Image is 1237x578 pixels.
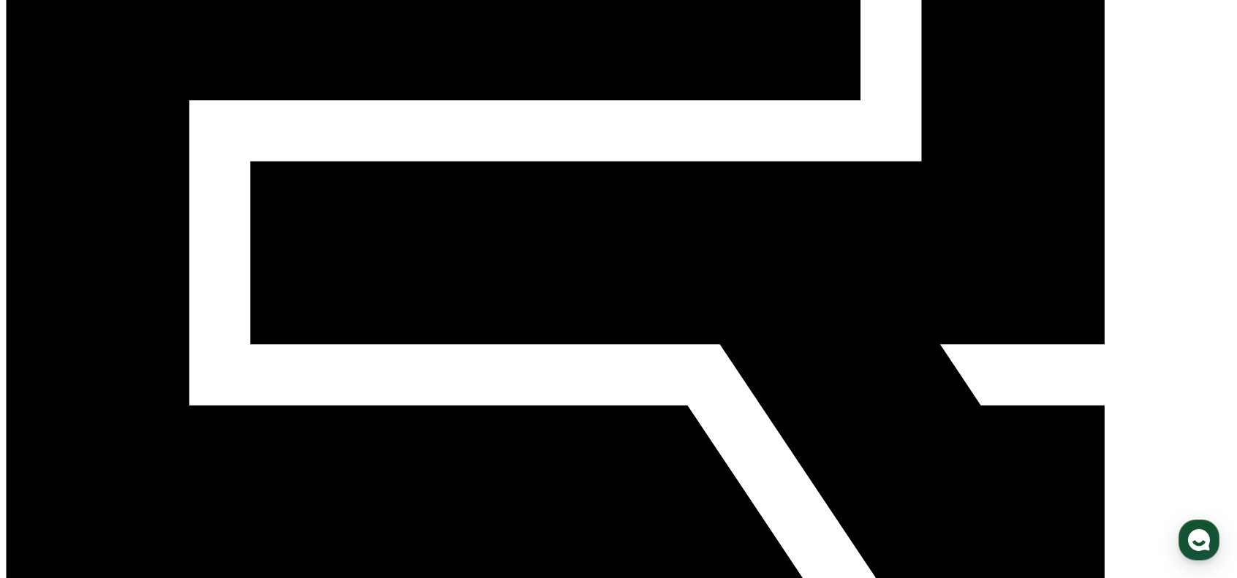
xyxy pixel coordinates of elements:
span: 홈 [46,479,55,490]
a: 홈 [4,457,97,493]
span: 설정 [226,479,243,490]
a: 설정 [189,457,281,493]
a: 대화 [97,457,189,493]
span: 대화 [134,479,151,491]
